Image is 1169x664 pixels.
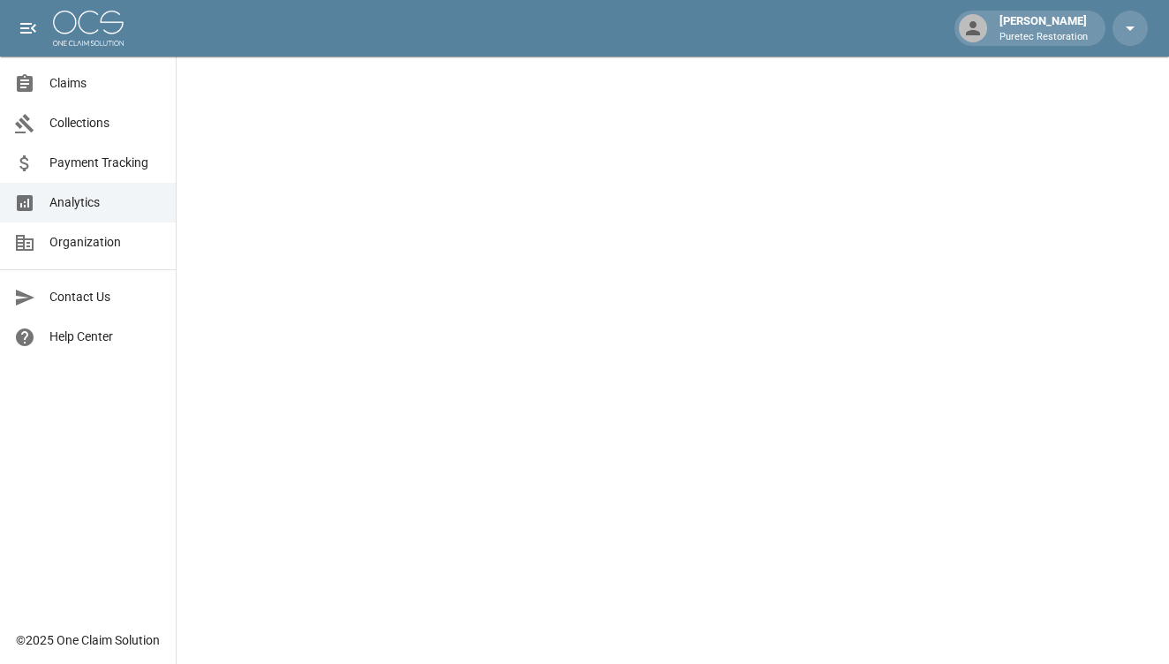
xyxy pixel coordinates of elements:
[49,193,162,212] span: Analytics
[49,114,162,132] span: Collections
[16,631,160,649] div: © 2025 One Claim Solution
[11,11,46,46] button: open drawer
[49,288,162,306] span: Contact Us
[49,233,162,252] span: Organization
[49,328,162,346] span: Help Center
[49,154,162,172] span: Payment Tracking
[999,30,1088,45] p: Puretec Restoration
[177,57,1169,659] iframe: Embedded Dashboard
[49,74,162,93] span: Claims
[992,12,1095,44] div: [PERSON_NAME]
[53,11,124,46] img: ocs-logo-white-transparent.png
